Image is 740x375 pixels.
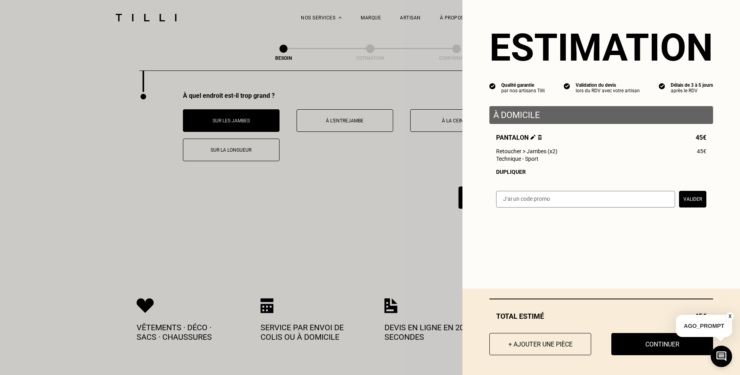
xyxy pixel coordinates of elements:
button: X [726,312,734,321]
div: lors du RDV avec votre artisan [576,88,640,93]
span: Pantalon [496,134,542,141]
div: Qualité garantie [501,82,545,88]
span: Technique - Sport [496,156,538,162]
div: Dupliquer [496,169,706,175]
button: + Ajouter une pièce [489,333,591,355]
span: 45€ [696,134,706,141]
button: Valider [679,191,706,207]
span: 45€ [697,148,706,154]
img: Supprimer [538,135,542,140]
div: Validation du devis [576,82,640,88]
div: Délais de 3 à 5 jours [671,82,713,88]
input: J‘ai un code promo [496,191,675,207]
div: par nos artisans Tilli [501,88,545,93]
span: Retoucher > Jambes (x2) [496,148,557,154]
img: icon list info [659,82,665,89]
img: icon list info [564,82,570,89]
p: AGO_PROMPT [676,315,732,337]
section: Estimation [489,25,713,70]
div: après le RDV [671,88,713,93]
div: Total estimé [489,312,713,320]
p: À domicile [493,110,709,120]
button: Continuer [611,333,713,355]
img: Éditer [531,135,536,140]
img: icon list info [489,82,496,89]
